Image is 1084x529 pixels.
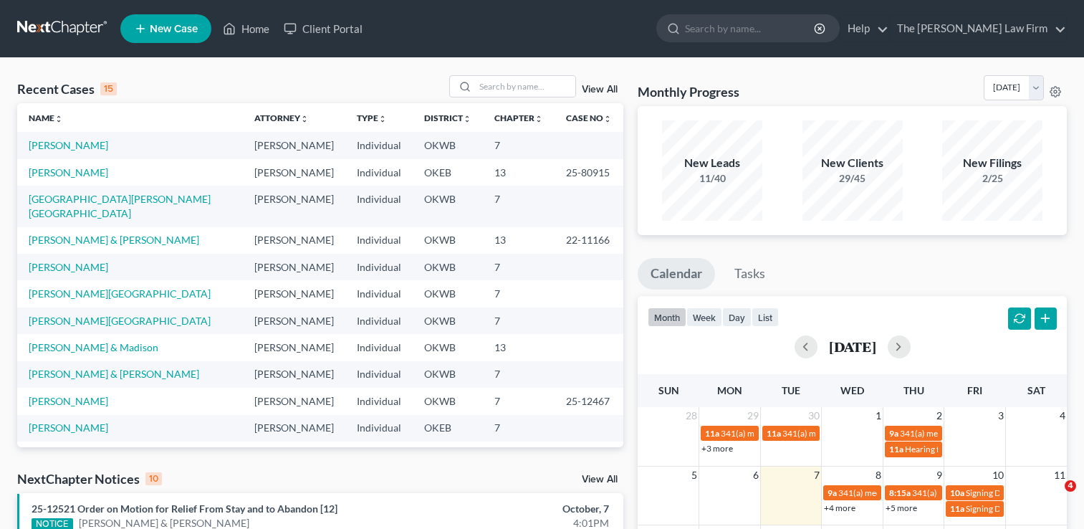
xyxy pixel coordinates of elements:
[216,16,277,42] a: Home
[950,503,964,514] span: 11a
[243,280,345,307] td: [PERSON_NAME]
[413,159,483,186] td: OKEB
[752,308,779,327] button: list
[1058,407,1067,424] span: 4
[29,139,108,151] a: [PERSON_NAME]
[752,467,760,484] span: 6
[483,186,555,227] td: 7
[890,16,1066,42] a: The [PERSON_NAME] Law Firm
[889,444,903,454] span: 11a
[991,467,1005,484] span: 10
[345,280,413,307] td: Individual
[243,361,345,388] td: [PERSON_NAME]
[345,159,413,186] td: Individual
[483,254,555,280] td: 7
[29,113,63,123] a: Nameunfold_more
[29,341,158,353] a: [PERSON_NAME] & Madison
[935,467,944,484] span: 9
[1027,384,1045,396] span: Sat
[638,258,715,290] a: Calendar
[17,80,117,97] div: Recent Cases
[685,15,816,42] input: Search by name...
[243,159,345,186] td: [PERSON_NAME]
[463,115,471,123] i: unfold_more
[1035,480,1070,515] iframe: Intercom live chat
[378,115,387,123] i: unfold_more
[29,368,199,380] a: [PERSON_NAME] & [PERSON_NAME]
[767,428,781,439] span: 11a
[566,113,612,123] a: Case Nounfold_more
[889,487,911,498] span: 8:15a
[150,24,198,34] span: New Case
[483,388,555,414] td: 7
[426,502,609,516] div: October, 7
[721,258,778,290] a: Tasks
[413,227,483,254] td: OKWB
[942,155,1042,171] div: New Filings
[717,384,742,396] span: Mon
[701,443,733,454] a: +3 more
[254,113,309,123] a: Attorneyunfold_more
[967,384,982,396] span: Fri
[29,261,108,273] a: [PERSON_NAME]
[483,159,555,186] td: 13
[935,407,944,424] span: 2
[1065,480,1076,492] span: 4
[900,428,1038,439] span: 341(a) meeting for [PERSON_NAME]
[345,254,413,280] td: Individual
[413,186,483,227] td: OKWB
[345,308,413,334] td: Individual
[889,428,898,439] span: 9a
[145,472,162,485] div: 10
[54,115,63,123] i: unfold_more
[357,113,387,123] a: Typeunfold_more
[345,132,413,158] td: Individual
[345,415,413,442] td: Individual
[807,407,821,424] span: 30
[243,442,345,468] td: [PERSON_NAME]
[243,415,345,442] td: [PERSON_NAME]
[413,334,483,361] td: OKWB
[648,308,686,327] button: month
[840,16,888,42] a: Help
[29,287,211,300] a: [PERSON_NAME][GEOGRAPHIC_DATA]
[243,334,345,361] td: [PERSON_NAME]
[603,115,612,123] i: unfold_more
[345,361,413,388] td: Individual
[17,470,162,487] div: NextChapter Notices
[534,115,543,123] i: unfold_more
[413,415,483,442] td: OKEB
[413,280,483,307] td: OKWB
[243,227,345,254] td: [PERSON_NAME]
[243,132,345,158] td: [PERSON_NAME]
[413,254,483,280] td: OKWB
[838,487,1052,498] span: 341(a) meeting for [PERSON_NAME] & [PERSON_NAME]
[997,407,1005,424] span: 3
[300,115,309,123] i: unfold_more
[483,132,555,158] td: 7
[475,76,575,97] input: Search by name...
[483,308,555,334] td: 7
[243,254,345,280] td: [PERSON_NAME]
[555,227,623,254] td: 22-11166
[413,361,483,388] td: OKWB
[782,428,921,439] span: 341(a) meeting for [PERSON_NAME]
[29,234,199,246] a: [PERSON_NAME] & [PERSON_NAME]
[494,113,543,123] a: Chapterunfold_more
[722,308,752,327] button: day
[29,193,211,219] a: [GEOGRAPHIC_DATA][PERSON_NAME][GEOGRAPHIC_DATA]
[345,334,413,361] td: Individual
[874,407,883,424] span: 1
[413,442,483,468] td: OKWB
[905,444,1017,454] span: Hearing for [PERSON_NAME]
[874,467,883,484] span: 8
[684,407,699,424] span: 28
[243,388,345,414] td: [PERSON_NAME]
[29,315,211,327] a: [PERSON_NAME][GEOGRAPHIC_DATA]
[828,487,837,498] span: 9a
[483,280,555,307] td: 7
[483,415,555,442] td: 7
[686,308,722,327] button: week
[903,384,924,396] span: Thu
[705,428,719,439] span: 11a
